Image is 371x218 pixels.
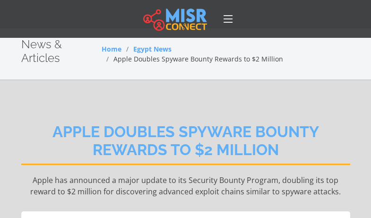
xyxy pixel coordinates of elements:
a: Egypt News [133,44,172,53]
img: main.misr_connect [143,7,207,31]
p: Apple has announced a major update to its Security Bounty Program, doubling its top reward to $2 ... [21,174,350,197]
h2: News & Articles [21,38,102,65]
a: Home [102,44,121,53]
li: Apple Doubles Spyware Bounty Rewards to $2 Million [102,54,283,64]
h2: Apple Doubles Spyware Bounty Rewards to $2 Million [21,123,350,166]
